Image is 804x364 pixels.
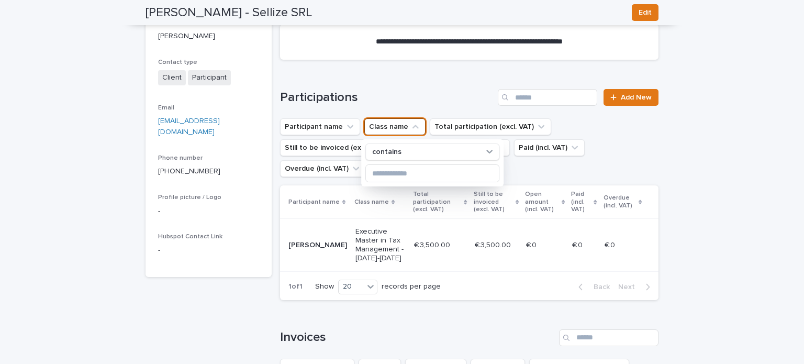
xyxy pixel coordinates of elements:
p: Show [315,282,334,291]
button: Class name [364,118,426,135]
p: [PERSON_NAME] [288,241,347,250]
h1: Invoices [280,330,555,345]
h2: [PERSON_NAME] - Sellize SRL [146,5,312,20]
p: - [158,245,259,256]
span: Contact type [158,59,197,65]
span: Email [158,105,174,111]
p: - [158,206,259,217]
p: contains [372,148,401,157]
button: Total participation (excl. VAT) [430,118,551,135]
span: Last name [158,20,189,26]
p: Paid (incl. VAT) [571,189,591,215]
div: 20 [339,281,364,292]
p: Executive Master in Tax Management - [DATE]-[DATE] [355,227,406,262]
span: Participant [188,70,231,85]
p: [PHONE_NUMBER] [158,166,259,177]
p: Class name [354,196,389,208]
p: € 3,500.00 [475,239,513,250]
button: Paid (incl. VAT) [514,139,585,156]
span: Client [158,70,186,85]
p: € 0 [605,239,617,250]
p: 1 of 1 [280,274,311,300]
tr: [PERSON_NAME]Executive Master in Tax Management - [DATE]-[DATE]€ 3,500.00€ 3,500.00 € 3,500.00€ 3... [280,219,658,271]
p: Total participation (excl. VAT) [413,189,461,215]
button: Participant name [280,118,360,135]
button: Still to be invoiced (excl. VAT) [280,139,403,156]
a: [EMAIL_ADDRESS][DOMAIN_NAME] [158,117,220,136]
input: Search [498,89,597,106]
h1: Participations [280,90,494,105]
button: Back [570,282,614,292]
button: Next [614,282,658,292]
button: Edit [632,4,658,21]
p: € 0 [572,239,585,250]
p: Participant name [288,196,340,208]
span: Add New [621,94,652,101]
p: Overdue (incl. VAT) [604,192,636,212]
p: [PERSON_NAME] [158,31,259,42]
p: € 0 [526,239,539,250]
span: Back [587,283,610,291]
p: Still to be invoiced (excl. VAT) [474,189,513,215]
span: Edit [639,7,652,18]
input: Search [559,329,658,346]
button: Overdue (incl. VAT) [280,160,366,177]
p: € 3,500.00 [414,239,452,250]
p: Open amount (incl. VAT) [525,189,559,215]
a: Add New [604,89,658,106]
p: records per page [382,282,441,291]
span: Hubspot Contact Link [158,234,222,240]
span: Phone number [158,155,203,161]
span: Next [618,283,641,291]
span: Profile picture / Logo [158,194,221,201]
